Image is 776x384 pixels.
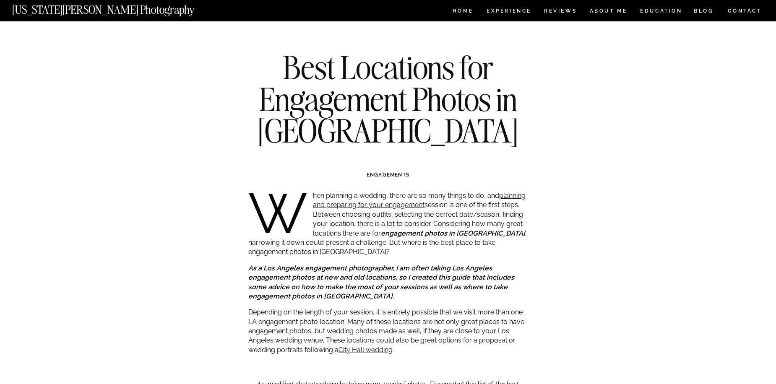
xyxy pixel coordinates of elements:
[248,308,528,355] p: Depending on the length of your session, it is entirely possible that we visit more than one LA e...
[544,8,575,16] a: REVIEWS
[694,8,714,16] a: BLOG
[727,6,762,16] a: CONTACT
[367,172,409,178] a: ENGAGEMENTS
[12,4,223,11] a: [US_STATE][PERSON_NAME] Photography
[451,8,475,16] a: HOME
[487,8,531,16] a: Experience
[639,8,683,16] a: EDUCATION
[339,346,393,354] a: City Hall wedding
[236,52,540,147] h1: Best Locations for Engagement Photos in [GEOGRAPHIC_DATA]
[248,264,514,300] em: As a Los Angeles engagement photographer, I am often taking Los Angeles engagement photos at new ...
[381,229,525,237] strong: engagement photos in [GEOGRAPHIC_DATA]
[589,8,628,16] a: ABOUT ME
[248,191,528,257] p: When planning a wedding, there are so many things to do, and session is one of the first steps. B...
